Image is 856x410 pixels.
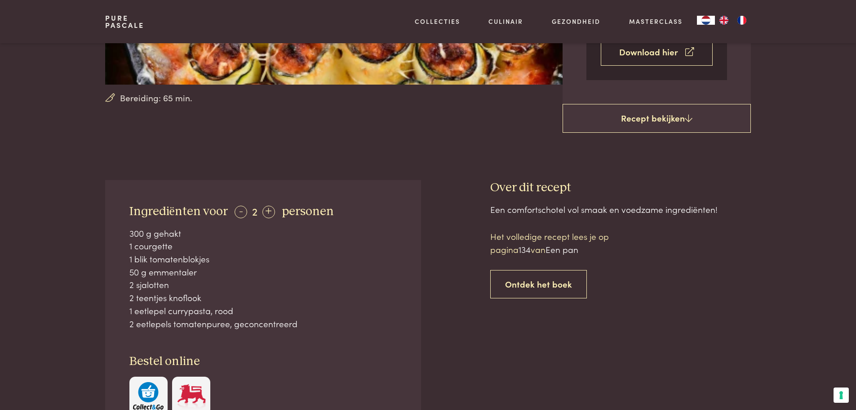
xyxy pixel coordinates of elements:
[129,266,397,279] div: 50 g emmentaler
[235,206,247,218] div: -
[697,16,751,25] aside: Language selected: Nederlands
[488,17,523,26] a: Culinair
[490,203,751,216] div: Een comfortschotel vol smaak en voedzame ingrediënten!
[129,252,397,266] div: 1 blik tomatenblokjes
[733,16,751,25] a: FR
[546,243,578,255] span: Een pan
[834,387,849,403] button: Uw voorkeuren voor toestemming voor trackingtechnologieën
[415,17,460,26] a: Collecties
[715,16,751,25] ul: Language list
[129,227,397,240] div: 300 g gehakt
[601,38,713,66] a: Download hier
[563,104,751,133] a: Recept bekijken
[129,205,228,218] span: Ingrediënten voor
[697,16,715,25] a: NL
[519,243,531,255] span: 134
[490,270,587,298] a: Ontdek het boek
[262,206,275,218] div: +
[129,291,397,304] div: 2 teentjes knoflook
[129,304,397,317] div: 1 eetlepel currypasta, rood
[629,17,683,26] a: Masterclass
[552,17,600,26] a: Gezondheid
[120,91,192,104] span: Bereiding: 65 min.
[129,354,397,369] h3: Bestel online
[490,180,751,196] h3: Over dit recept
[129,239,397,252] div: 1 courgette
[105,14,144,29] a: PurePascale
[133,382,164,410] img: c308188babc36a3a401bcb5cb7e020f4d5ab42f7cacd8327e500463a43eeb86c.svg
[715,16,733,25] a: EN
[129,278,397,291] div: 2 sjalotten
[252,203,257,218] span: 2
[697,16,715,25] div: Language
[282,205,334,218] span: personen
[129,317,397,330] div: 2 eetlepels tomatenpuree, geconcentreerd
[490,230,643,256] p: Het volledige recept lees je op pagina van
[176,382,207,410] img: Delhaize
